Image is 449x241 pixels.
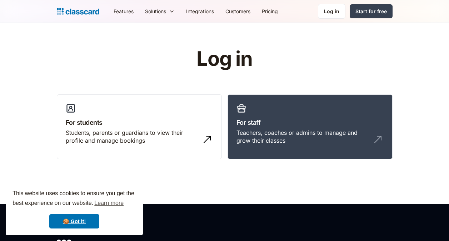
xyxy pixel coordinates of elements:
div: cookieconsent [6,182,143,235]
div: Teachers, coaches or admins to manage and grow their classes [236,129,369,145]
a: Integrations [180,3,220,19]
div: Solutions [139,3,180,19]
a: dismiss cookie message [49,214,99,228]
div: Students, parents or guardians to view their profile and manage bookings [66,129,199,145]
a: For studentsStudents, parents or guardians to view their profile and manage bookings [57,94,222,159]
div: Solutions [145,8,166,15]
a: Log in [318,4,345,19]
h1: Log in [111,48,338,70]
h3: For staff [236,118,384,127]
div: Start for free [355,8,387,15]
a: Start for free [350,4,393,18]
a: learn more about cookies [93,198,125,208]
a: For staffTeachers, coaches or admins to manage and grow their classes [228,94,393,159]
a: home [57,6,99,16]
div: Log in [324,8,339,15]
a: Pricing [256,3,284,19]
a: Features [108,3,139,19]
a: Customers [220,3,256,19]
h3: For students [66,118,213,127]
span: This website uses cookies to ensure you get the best experience on our website. [13,189,136,208]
